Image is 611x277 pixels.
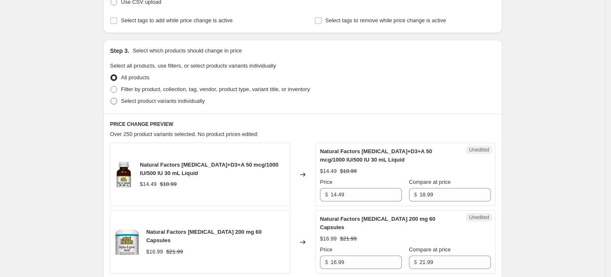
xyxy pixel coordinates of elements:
[110,131,258,137] span: Over 250 product variants selected. No product prices edited:
[340,167,357,175] strike: $18.99
[115,162,133,187] img: 1298_3D_494e1114-1c70-439d-9e0b-b697c712d8b1_80x.png
[340,235,357,243] strike: $21.99
[320,167,337,175] div: $14.49
[121,74,149,81] span: All products
[160,180,177,188] strike: $18.99
[140,162,278,176] span: Natural Factors [MEDICAL_DATA]+D3+A 50 mcg/1000 IU/500 IU 30 mL Liquid
[409,246,451,253] span: Compare at price
[146,229,262,243] span: Natural Factors [MEDICAL_DATA] 200 mg 60 Capsules
[121,98,205,104] span: Select product variants individually
[414,191,417,198] span: $
[133,47,242,55] p: Select which products should change in price
[140,180,157,188] div: $14.49
[320,179,333,185] span: Price
[320,235,337,243] div: $16.99
[166,248,183,256] strike: $21.99
[320,148,432,163] span: Natural Factors [MEDICAL_DATA]+D3+A 50 mcg/1000 IU/500 IU 30 mL Liquid
[409,179,451,185] span: Compare at price
[121,86,310,92] span: Filter by product, collection, tag, vendor, product type, variant title, or inventory
[414,259,417,265] span: $
[325,191,328,198] span: $
[110,121,496,128] h6: PRICE CHANGE PREVIEW
[320,216,435,230] span: Natural Factors [MEDICAL_DATA] 200 mg 60 Capsules
[320,246,333,253] span: Price
[469,146,489,153] span: Unedited
[121,17,233,24] span: Select tags to add while price change is active
[110,47,129,55] h2: Step 3.
[115,230,139,255] img: 2098_NF_CEHR_80x.png
[110,63,276,69] span: Select all products, use filters, or select products variants individually
[146,248,163,256] div: $16.99
[469,214,489,221] span: Unedited
[325,259,328,265] span: $
[325,17,446,24] span: Select tags to remove while price change is active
